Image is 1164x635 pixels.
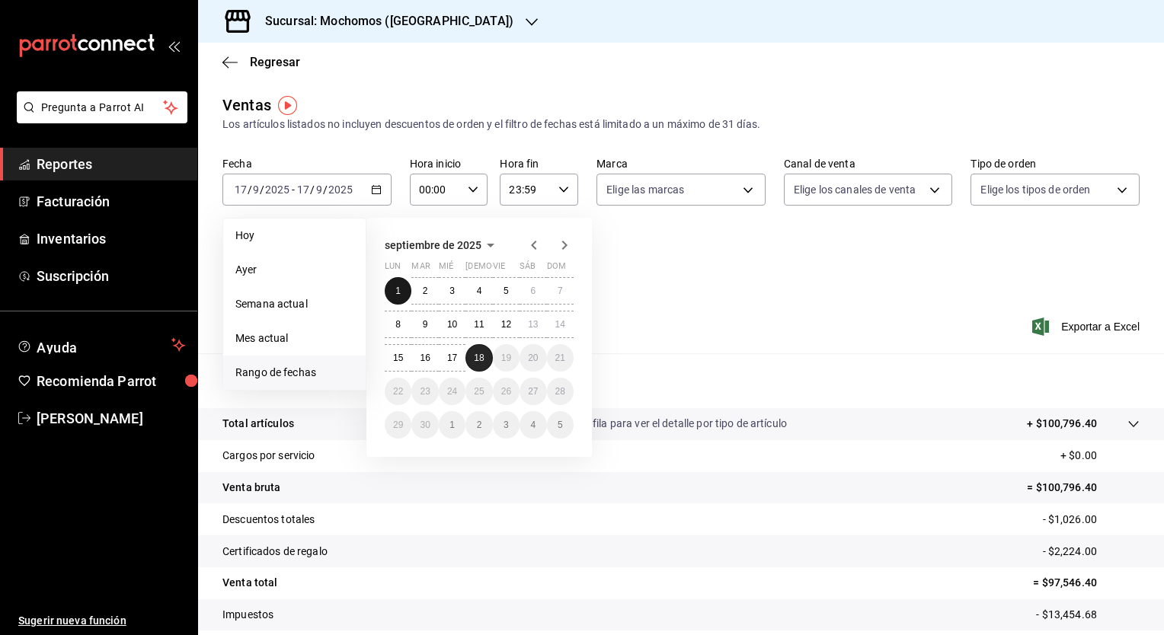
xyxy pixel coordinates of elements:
[547,261,566,277] abbr: domingo
[501,386,511,397] abbr: 26 de septiembre de 2025
[555,319,565,330] abbr: 14 de septiembre de 2025
[493,344,520,372] button: 19 de septiembre de 2025
[385,378,411,405] button: 22 de septiembre de 2025
[310,183,315,196] span: /
[504,286,509,296] abbr: 5 de septiembre de 2025
[222,480,280,496] p: Venta bruta
[493,378,520,405] button: 26 de septiembre de 2025
[1043,512,1140,528] p: - $1,026.00
[465,277,492,305] button: 4 de septiembre de 2025
[222,607,273,623] p: Impuestos
[493,311,520,338] button: 12 de septiembre de 2025
[296,183,310,196] input: --
[18,613,185,629] span: Sugerir nueva función
[222,372,1140,390] p: Resumen
[385,236,500,254] button: septiembre de 2025
[37,191,185,212] span: Facturación
[530,420,536,430] abbr: 4 de octubre de 2025
[278,96,297,115] img: Tooltip marker
[328,183,353,196] input: ----
[477,420,482,430] abbr: 2 de octubre de 2025
[520,277,546,305] button: 6 de septiembre de 2025
[439,378,465,405] button: 24 de septiembre de 2025
[530,286,536,296] abbr: 6 de septiembre de 2025
[17,91,187,123] button: Pregunta a Parrot AI
[520,344,546,372] button: 20 de septiembre de 2025
[250,55,300,69] span: Regresar
[474,319,484,330] abbr: 11 de septiembre de 2025
[395,286,401,296] abbr: 1 de septiembre de 2025
[385,311,411,338] button: 8 de septiembre de 2025
[1035,317,1140,336] span: Exportar a Excel
[37,408,185,429] span: [PERSON_NAME]
[447,353,457,363] abbr: 17 de septiembre de 2025
[520,411,546,439] button: 4 de octubre de 2025
[41,100,164,116] span: Pregunta a Parrot AI
[547,344,574,372] button: 21 de septiembre de 2025
[323,183,328,196] span: /
[547,311,574,338] button: 14 de septiembre de 2025
[547,411,574,439] button: 5 de octubre de 2025
[493,277,520,305] button: 5 de septiembre de 2025
[235,228,353,244] span: Hoy
[235,262,353,278] span: Ayer
[222,544,328,560] p: Certificados de regalo
[439,344,465,372] button: 17 de septiembre de 2025
[1027,480,1140,496] p: = $100,796.40
[596,158,766,169] label: Marca
[493,411,520,439] button: 3 de octubre de 2025
[420,353,430,363] abbr: 16 de septiembre de 2025
[235,296,353,312] span: Semana actual
[222,512,315,528] p: Descuentos totales
[784,158,953,169] label: Canal de venta
[606,182,684,197] span: Elige las marcas
[393,420,403,430] abbr: 29 de septiembre de 2025
[558,420,563,430] abbr: 5 de octubre de 2025
[439,277,465,305] button: 3 de septiembre de 2025
[439,411,465,439] button: 1 de octubre de 2025
[1043,544,1140,560] p: - $2,224.00
[37,371,185,391] span: Recomienda Parrot
[528,353,538,363] abbr: 20 de septiembre de 2025
[465,311,492,338] button: 11 de septiembre de 2025
[248,183,252,196] span: /
[528,319,538,330] abbr: 13 de septiembre de 2025
[385,411,411,439] button: 29 de septiembre de 2025
[235,330,353,346] span: Mes actual
[465,378,492,405] button: 25 de septiembre de 2025
[411,311,438,338] button: 9 de septiembre de 2025
[385,344,411,372] button: 15 de septiembre de 2025
[504,420,509,430] abbr: 3 de octubre de 2025
[222,416,294,432] p: Total artículos
[449,286,455,296] abbr: 3 de septiembre de 2025
[439,311,465,338] button: 10 de septiembre de 2025
[411,378,438,405] button: 23 de septiembre de 2025
[794,182,916,197] span: Elige los canales de venta
[1060,448,1140,464] p: + $0.00
[411,344,438,372] button: 16 de septiembre de 2025
[465,261,555,277] abbr: jueves
[411,277,438,305] button: 2 de septiembre de 2025
[501,319,511,330] abbr: 12 de septiembre de 2025
[253,12,513,30] h3: Sucursal: Mochomos ([GEOGRAPHIC_DATA])
[222,158,392,169] label: Fecha
[385,261,401,277] abbr: lunes
[252,183,260,196] input: --
[449,420,455,430] abbr: 1 de octubre de 2025
[395,319,401,330] abbr: 8 de septiembre de 2025
[393,353,403,363] abbr: 15 de septiembre de 2025
[411,411,438,439] button: 30 de septiembre de 2025
[410,158,488,169] label: Hora inicio
[555,353,565,363] abbr: 21 de septiembre de 2025
[465,411,492,439] button: 2 de octubre de 2025
[465,344,492,372] button: 18 de septiembre de 2025
[520,261,536,277] abbr: sábado
[423,319,428,330] abbr: 9 de septiembre de 2025
[1036,607,1140,623] p: - $13,454.68
[222,55,300,69] button: Regresar
[547,378,574,405] button: 28 de septiembre de 2025
[980,182,1090,197] span: Elige los tipos de orden
[260,183,264,196] span: /
[520,378,546,405] button: 27 de septiembre de 2025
